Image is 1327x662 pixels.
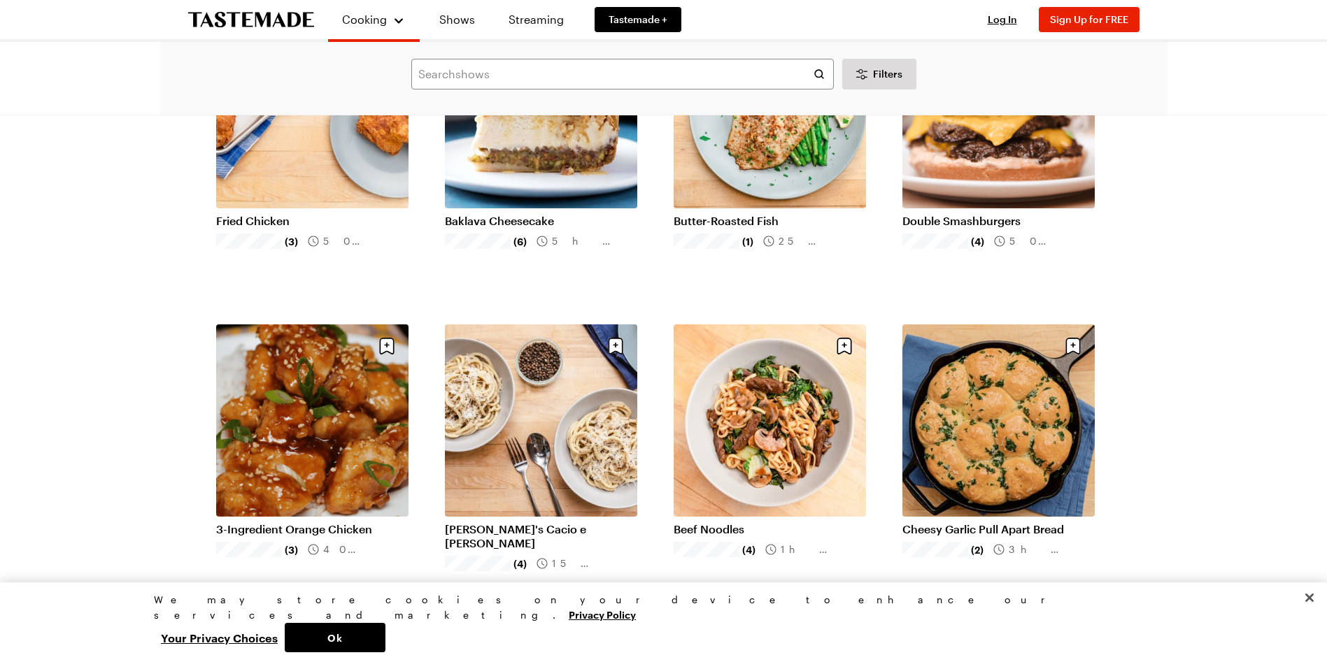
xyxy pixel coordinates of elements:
[902,522,1095,536] a: Cheesy Garlic Pull Apart Bread
[674,214,866,228] a: Butter-Roasted Fish
[154,623,285,652] button: Your Privacy Choices
[445,522,637,550] a: [PERSON_NAME]'s Cacio e [PERSON_NAME]
[902,214,1095,228] a: Double Smashburgers
[285,623,385,652] button: Ok
[974,13,1030,27] button: Log In
[216,522,409,536] a: 3-Ingredient Orange Chicken
[595,7,681,32] a: Tastemade +
[342,13,387,26] span: Cooking
[374,333,400,359] button: Save recipe
[188,12,314,28] a: To Tastemade Home Page
[154,592,1161,623] div: We may store cookies on your device to enhance our services and marketing.
[1294,582,1325,613] button: Close
[873,67,902,81] span: Filters
[216,214,409,228] a: Fried Chicken
[602,333,629,359] button: Save recipe
[1060,333,1086,359] button: Save recipe
[1039,7,1140,32] button: Sign Up for FREE
[674,522,866,536] a: Beef Noodles
[1050,13,1128,25] span: Sign Up for FREE
[445,214,637,228] a: Baklava Cheesecake
[154,592,1161,652] div: Privacy
[342,6,406,34] button: Cooking
[842,59,916,89] button: Desktop filters
[988,13,1017,25] span: Log In
[609,13,667,27] span: Tastemade +
[831,333,858,359] button: Save recipe
[569,607,636,621] a: More information about your privacy, opens in a new tab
